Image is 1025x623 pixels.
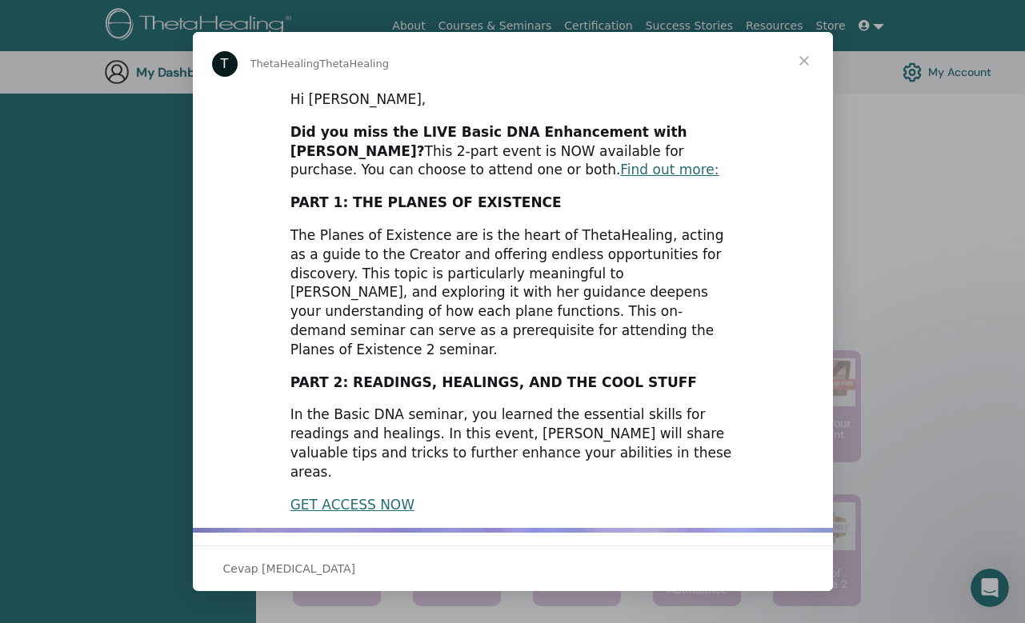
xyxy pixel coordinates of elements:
a: GET ACCESS NOW [290,497,414,513]
div: In the Basic DNA seminar, you learned the essential skills for readings and healings. In this eve... [290,405,735,481]
b: PART 1: THE PLANES OF EXISTENCE [290,194,562,210]
span: ThetaHealing [319,58,389,70]
div: The Planes of Existence are is the heart of ThetaHealing, acting as a guide to the Creator and of... [290,226,735,360]
span: ThetaHealing [250,58,320,70]
div: Hi [PERSON_NAME], [290,90,735,110]
div: This 2-part event is NOW available for purchase. You can choose to attend one or both. [290,123,735,180]
div: Sohbeti aç ve yanıtla [193,545,833,591]
div: Profile image for ThetaHealing [212,51,238,77]
span: Cevap [MEDICAL_DATA] [223,558,356,579]
b: PART 2: READINGS, HEALINGS, AND THE COOL STUFF [290,374,697,390]
b: Did you miss the LIVE Basic DNA Enhancement with [PERSON_NAME]? [290,124,687,159]
span: Kapat [775,32,833,90]
a: Find out more: [620,162,719,178]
